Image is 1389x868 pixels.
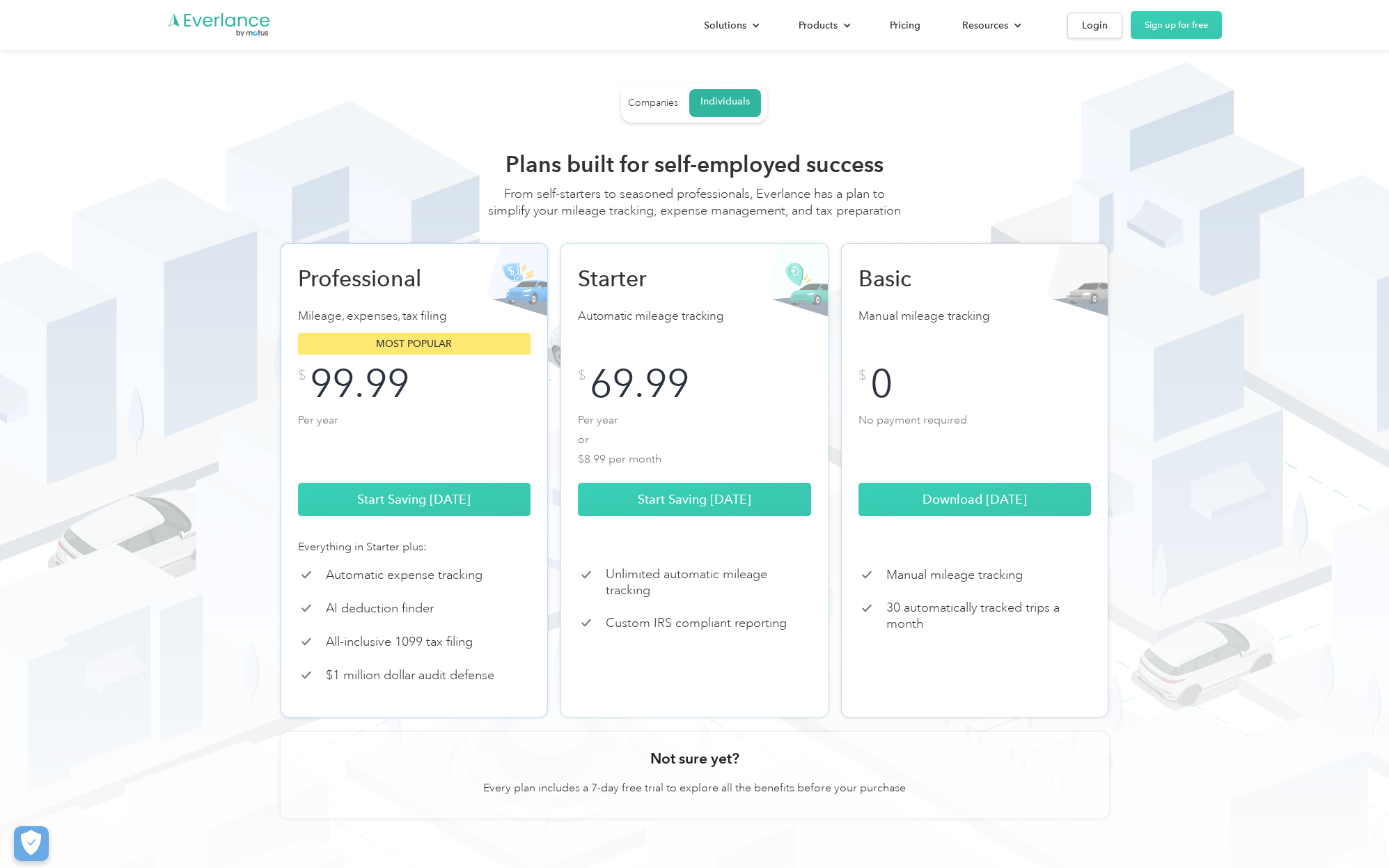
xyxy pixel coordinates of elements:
[167,12,272,38] a: Go to homepage
[578,265,724,293] h2: Starter
[858,369,866,382] div: $
[858,265,1005,293] h2: Basic
[704,17,746,34] div: Solutions
[298,483,531,516] a: Start Saving [DATE]
[948,13,1033,38] div: Resources
[886,567,1023,583] p: Manual mileage tracking
[578,369,586,382] div: $
[298,307,531,326] p: Mileage, expenses, tax filing
[486,150,904,178] h2: Plans built for self-employed success
[858,307,1092,326] p: Manual mileage tracking
[298,265,444,293] h2: Professional
[650,749,739,768] h3: Not sure yet?
[1131,11,1222,39] a: Sign up for free
[700,95,750,108] div: Individuals
[690,13,771,38] div: Solutions
[298,369,306,382] div: $
[486,185,904,233] div: From self-starters to seasoned professionals, Everlance has a plan to simplify your mileage track...
[870,369,893,399] div: 0
[298,538,531,555] div: Everything in Starter plus:
[590,369,689,399] div: 69.99
[14,826,49,861] button: Cookies Settings
[326,634,473,650] p: All-inclusive 1099 tax filing
[785,13,862,38] div: Products
[1082,17,1108,34] div: Login
[578,307,811,326] p: Automatic mileage tracking
[326,567,482,583] p: Automatic expense tracking
[890,17,920,34] div: Pricing
[578,410,811,466] p: Per year or $8.99 per month
[310,369,409,399] div: 99.99
[578,483,811,516] a: Start Saving [DATE]
[326,667,494,683] p: $1 million dollar audit defense
[858,483,1092,516] a: Download [DATE]
[606,566,811,598] p: Unlimited automatic mileage tracking
[799,17,838,34] div: Products
[962,17,1008,34] div: Resources
[858,410,1092,466] p: No payment required
[326,600,434,617] p: AI deduction finder
[1067,13,1122,38] a: Login
[876,13,934,38] a: Pricing
[298,333,531,355] div: Most popular
[886,600,1092,631] p: 30 automatically tracked trips a month
[298,410,531,466] p: Per year
[628,97,678,109] div: Companies
[606,615,787,631] p: Custom IRS compliant reporting
[483,780,906,796] p: Every plan includes a 7-day free trial to explore all the benefits before your purchase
